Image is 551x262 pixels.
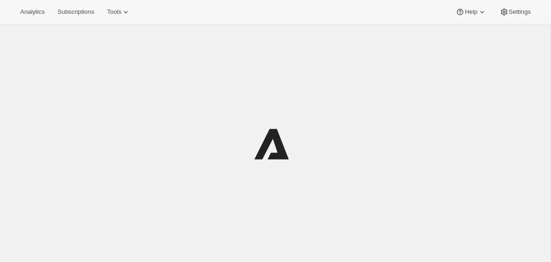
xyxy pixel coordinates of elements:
span: Settings [509,8,531,16]
button: Settings [494,6,536,18]
span: Tools [107,8,121,16]
span: Subscriptions [57,8,94,16]
span: Help [465,8,477,16]
button: Tools [101,6,136,18]
button: Analytics [15,6,50,18]
button: Help [450,6,492,18]
span: Analytics [20,8,45,16]
button: Subscriptions [52,6,100,18]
